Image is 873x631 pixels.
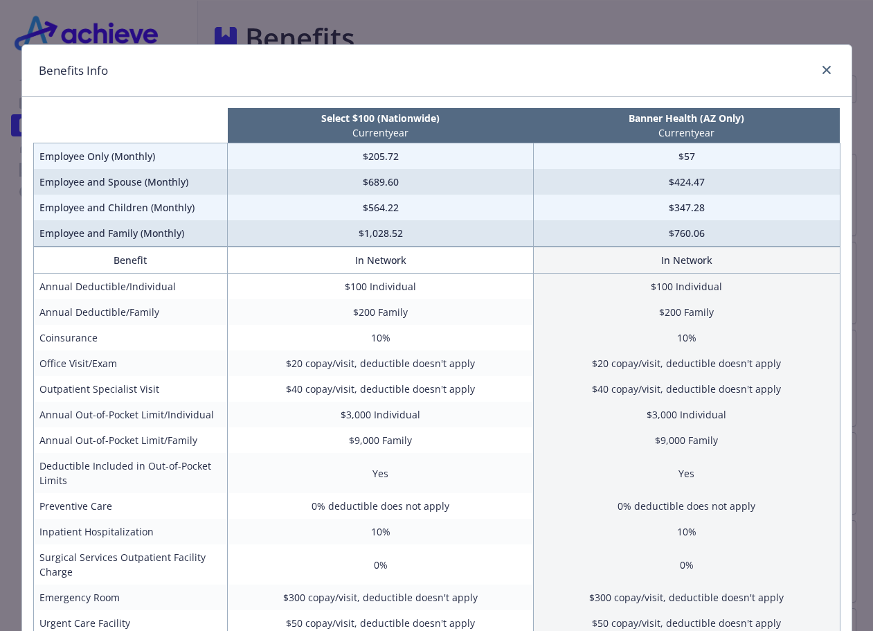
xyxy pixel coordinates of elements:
[228,544,534,585] td: 0%
[228,493,534,519] td: 0% deductible does not apply
[534,350,840,376] td: $20 copay/visit, deductible doesn't apply
[534,143,840,170] td: $57
[228,376,534,402] td: $40 copay/visit, deductible doesn't apply
[228,169,534,195] td: $689.60
[228,402,534,427] td: $3,000 Individual
[33,350,228,376] td: Office Visit/Exam
[534,453,840,493] td: Yes
[33,402,228,427] td: Annual Out-of-Pocket Limit/Individual
[534,169,840,195] td: $424.47
[818,62,835,78] a: close
[33,143,228,170] td: Employee Only (Monthly)
[33,376,228,402] td: Outpatient Specialist Visit
[537,125,837,140] p: Current year
[33,274,228,300] td: Annual Deductible/Individual
[228,427,534,453] td: $9,000 Family
[537,111,837,125] p: Banner Health (AZ Only)
[33,169,228,195] td: Employee and Spouse (Monthly)
[534,299,840,325] td: $200 Family
[33,325,228,350] td: Coinsurance
[33,544,228,585] td: Surgical Services Outpatient Facility Charge
[33,493,228,519] td: Preventive Care
[534,247,840,274] th: In Network
[228,195,534,220] td: $564.22
[228,220,534,247] td: $1,028.52
[231,111,531,125] p: Select $100 (Nationwide)
[33,108,228,143] th: intentionally left blank
[228,274,534,300] td: $100 Individual
[228,585,534,610] td: $300 copay/visit, deductible doesn't apply
[228,325,534,350] td: 10%
[534,519,840,544] td: 10%
[534,493,840,519] td: 0% deductible does not apply
[33,247,228,274] th: Benefit
[534,325,840,350] td: 10%
[534,402,840,427] td: $3,000 Individual
[534,274,840,300] td: $100 Individual
[228,519,534,544] td: 10%
[534,585,840,610] td: $300 copay/visit, deductible doesn't apply
[534,195,840,220] td: $347.28
[228,299,534,325] td: $200 Family
[228,247,534,274] th: In Network
[33,427,228,453] td: Annual Out-of-Pocket Limit/Family
[228,453,534,493] td: Yes
[534,220,840,247] td: $760.06
[33,519,228,544] td: Inpatient Hospitalization
[33,453,228,493] td: Deductible Included in Out-of-Pocket Limits
[33,220,228,247] td: Employee and Family (Monthly)
[231,125,531,140] p: Current year
[33,299,228,325] td: Annual Deductible/Family
[534,427,840,453] td: $9,000 Family
[33,585,228,610] td: Emergency Room
[228,143,534,170] td: $205.72
[534,544,840,585] td: 0%
[228,350,534,376] td: $20 copay/visit, deductible doesn't apply
[534,376,840,402] td: $40 copay/visit, deductible doesn't apply
[33,195,228,220] td: Employee and Children (Monthly)
[39,62,108,80] h1: Benefits Info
